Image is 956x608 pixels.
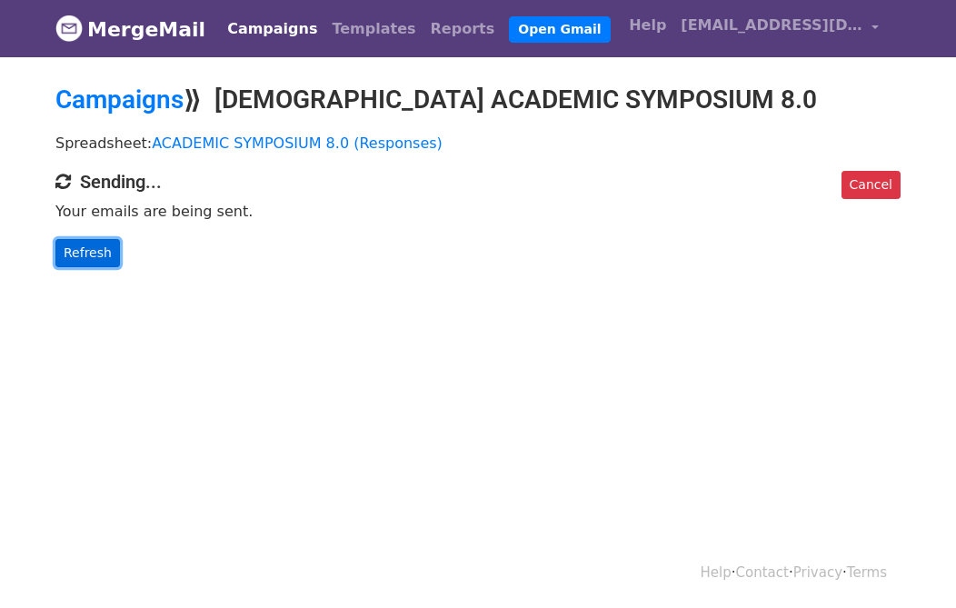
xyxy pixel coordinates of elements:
[847,564,887,581] a: Terms
[55,85,184,115] a: Campaigns
[423,11,503,47] a: Reports
[55,10,205,48] a: MergeMail
[220,11,324,47] a: Campaigns
[681,15,862,36] span: [EMAIL_ADDRESS][DOMAIN_NAME]
[55,15,83,42] img: MergeMail logo
[701,564,732,581] a: Help
[793,564,842,581] a: Privacy
[55,202,901,221] p: Your emails are being sent.
[55,85,901,115] h2: ⟫ [DEMOGRAPHIC_DATA] ACADEMIC SYMPOSIUM 8.0
[841,171,901,199] a: Cancel
[55,134,901,153] p: Spreadsheet:
[673,7,886,50] a: [EMAIL_ADDRESS][DOMAIN_NAME]
[622,7,673,44] a: Help
[324,11,423,47] a: Templates
[152,135,443,152] a: ACADEMIC SYMPOSIUM 8.0 (Responses)
[865,521,956,608] iframe: Chat Widget
[736,564,789,581] a: Contact
[509,16,610,43] a: Open Gmail
[55,171,901,193] h4: Sending...
[55,239,120,267] a: Refresh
